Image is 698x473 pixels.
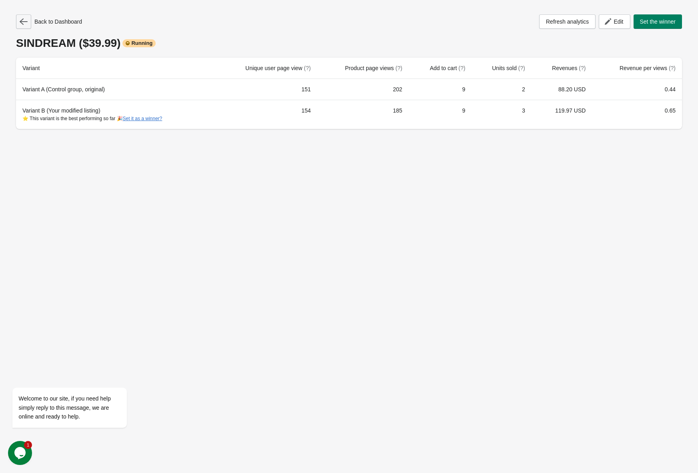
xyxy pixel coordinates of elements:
button: Refresh analytics [539,14,596,29]
span: Refresh analytics [546,18,589,25]
td: 0.44 [592,79,682,100]
div: Variant A (Control group, original) [22,85,209,93]
td: 151 [215,79,317,100]
span: Product page views [345,65,402,71]
div: SINDREAM ($39.99) [16,37,682,50]
td: 9 [409,100,472,129]
td: 2 [472,79,532,100]
span: Edit [614,18,623,25]
td: 88.20 USD [532,79,592,100]
span: Revenues [552,65,586,71]
div: Variant B (Your modified listing) [22,107,209,123]
span: Unique user page view [245,65,311,71]
span: (?) [579,65,586,71]
span: Units sold [492,65,525,71]
td: 202 [317,79,409,100]
td: 119.97 USD [532,100,592,129]
td: 154 [215,100,317,129]
span: (?) [304,65,311,71]
td: 9 [409,79,472,100]
iframe: chat widget [8,441,34,465]
span: Set the winner [640,18,676,25]
td: 3 [472,100,532,129]
div: Running [122,39,156,47]
span: Add to cart [430,65,465,71]
td: 185 [317,100,409,129]
iframe: chat widget [8,315,152,437]
span: (?) [518,65,525,71]
span: (?) [458,65,465,71]
div: Back to Dashboard [16,14,82,29]
button: Edit [599,14,630,29]
div: ⭐ This variant is the best performing so far 🎉 [22,115,209,123]
td: 0.65 [592,100,682,129]
button: Set it as a winner? [123,116,162,121]
button: Set the winner [634,14,682,29]
span: (?) [669,65,676,71]
th: Variant [16,58,215,79]
span: (?) [395,65,402,71]
span: Revenue per views [620,65,676,71]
